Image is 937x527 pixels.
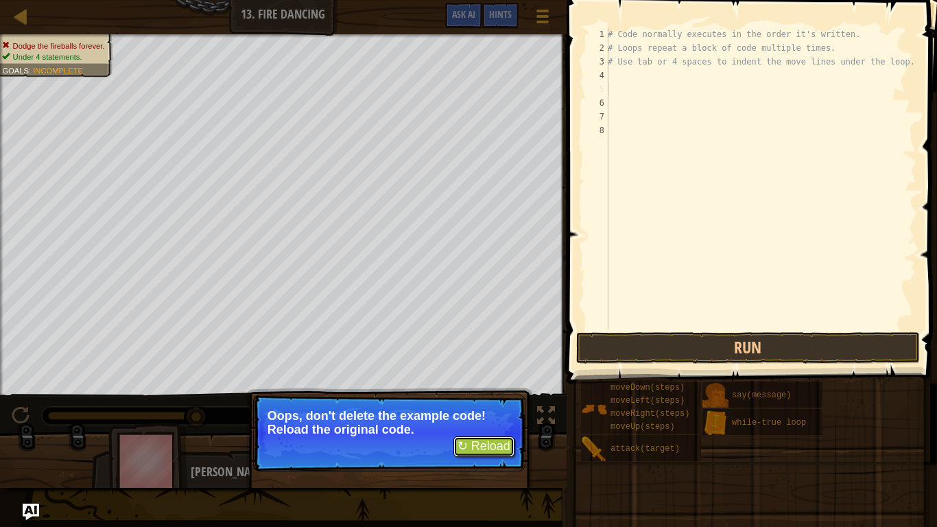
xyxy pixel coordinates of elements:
[13,41,105,50] span: Dodge the fireballs forever.
[29,66,33,75] span: :
[586,69,608,82] div: 4
[610,383,685,393] span: moveDown(steps)
[586,27,608,41] div: 1
[576,332,920,364] button: Run
[586,82,608,96] div: 5
[610,444,680,454] span: attack(target)
[702,410,728,436] img: portrait.png
[732,390,791,400] span: say(message)
[525,3,560,35] button: Show game menu
[268,409,511,436] p: Oops, don't delete the example code! Reload the original code.
[445,3,482,28] button: Ask AI
[732,418,806,428] span: while-true loop
[610,409,689,419] span: moveRight(steps)
[453,436,514,457] button: ↻ Reload
[33,66,83,75] span: Incomplete
[452,8,475,21] span: Ask AI
[586,96,608,110] div: 6
[581,436,607,462] img: portrait.png
[586,124,608,137] div: 8
[2,40,104,51] li: Dodge the fireballs forever.
[610,396,685,406] span: moveLeft(steps)
[610,422,675,432] span: moveUp(steps)
[13,52,82,61] span: Under 4 statements.
[702,383,728,409] img: portrait.png
[586,110,608,124] div: 7
[23,504,39,520] button: Ask AI
[2,51,104,62] li: Under 4 statements.
[586,55,608,69] div: 3
[489,8,512,21] span: Hints
[581,396,607,422] img: portrait.png
[2,66,29,75] span: Goals
[586,41,608,55] div: 2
